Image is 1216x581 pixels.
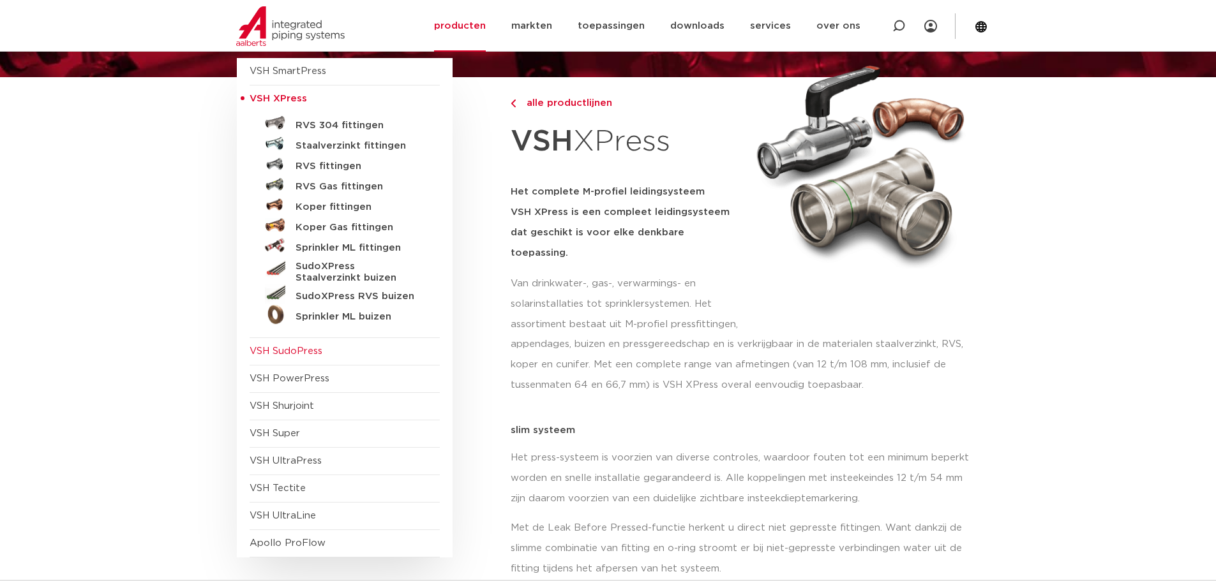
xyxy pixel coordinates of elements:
a: Staalverzinkt fittingen [250,133,440,154]
h5: RVS fittingen [296,161,422,172]
a: VSH UltraPress [250,456,322,466]
a: Koper fittingen [250,195,440,215]
a: VSH SudoPress [250,346,322,356]
p: Het press-systeem is voorzien van diverse controles, waardoor fouten tot een minimum beperkt word... [511,448,980,509]
p: Met de Leak Before Pressed-functie herkent u direct niet gepresste fittingen. Want dankzij de sli... [511,518,980,579]
a: RVS 304 fittingen [250,113,440,133]
a: Sprinkler ML fittingen [250,235,440,256]
p: slim systeem [511,425,980,435]
a: RVS Gas fittingen [250,174,440,195]
p: appendages, buizen en pressgereedschap en is verkrijgbaar in de materialen staalverzinkt, RVS, ko... [511,334,980,395]
a: VSH Tectite [250,483,306,493]
h5: Het complete M-profiel leidingsysteem VSH XPress is een compleet leidingsysteem dat geschikt is v... [511,182,742,263]
h5: Koper fittingen [296,202,422,213]
a: VSH UltraLine [250,511,316,520]
a: SudoXPress RVS buizen [250,284,440,304]
a: SudoXPress Staalverzinkt buizen [250,256,440,284]
a: RVS fittingen [250,154,440,174]
span: VSH XPress [250,94,307,103]
h5: RVS 304 fittingen [296,120,422,131]
h5: SudoXPress RVS buizen [296,291,422,302]
a: alle productlijnen [511,96,742,111]
a: VSH PowerPress [250,374,329,383]
img: chevron-right.svg [511,99,516,108]
a: VSH Super [250,429,300,438]
h5: Staalverzinkt fittingen [296,140,422,152]
h5: Sprinkler ML fittingen [296,242,422,254]
a: Sprinkler ML buizen [250,304,440,325]
a: Apollo ProFlow [250,538,326,548]
h5: SudoXPress Staalverzinkt buizen [296,261,422,284]
h1: XPress [511,117,742,166]
h5: Sprinkler ML buizen [296,311,422,323]
a: VSH SmartPress [250,66,326,76]
a: Koper Gas fittingen [250,215,440,235]
a: VSH Shurjoint [250,401,314,411]
h5: RVS Gas fittingen [296,181,422,193]
p: Van drinkwater-, gas-, verwarmings- en solarinstallaties tot sprinklersystemen. Het assortiment b... [511,274,742,335]
span: alle productlijnen [519,98,612,108]
h5: Koper Gas fittingen [296,222,422,233]
strong: VSH [511,127,573,156]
